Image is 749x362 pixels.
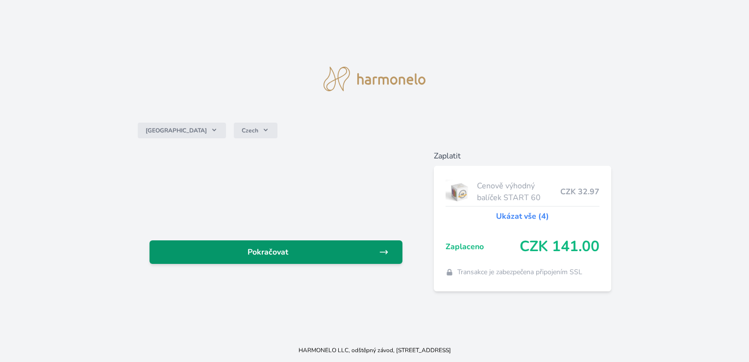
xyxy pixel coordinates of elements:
span: Czech [242,127,258,134]
span: Cenově výhodný balíček START 60 [477,180,560,204]
span: CZK 32.97 [560,186,599,198]
button: Czech [234,123,277,138]
span: Pokračovat [157,246,378,258]
button: [GEOGRAPHIC_DATA] [138,123,226,138]
span: [GEOGRAPHIC_DATA] [146,127,207,134]
span: Zaplaceno [446,241,520,253]
span: CZK 141.00 [520,238,599,256]
h6: Zaplatit [434,150,611,162]
span: Transakce je zabezpečena připojením SSL [457,267,582,277]
img: start.jpg [446,180,474,204]
img: logo.svg [324,67,425,91]
a: Ukázat vše (4) [496,210,549,222]
a: Pokračovat [150,240,402,264]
